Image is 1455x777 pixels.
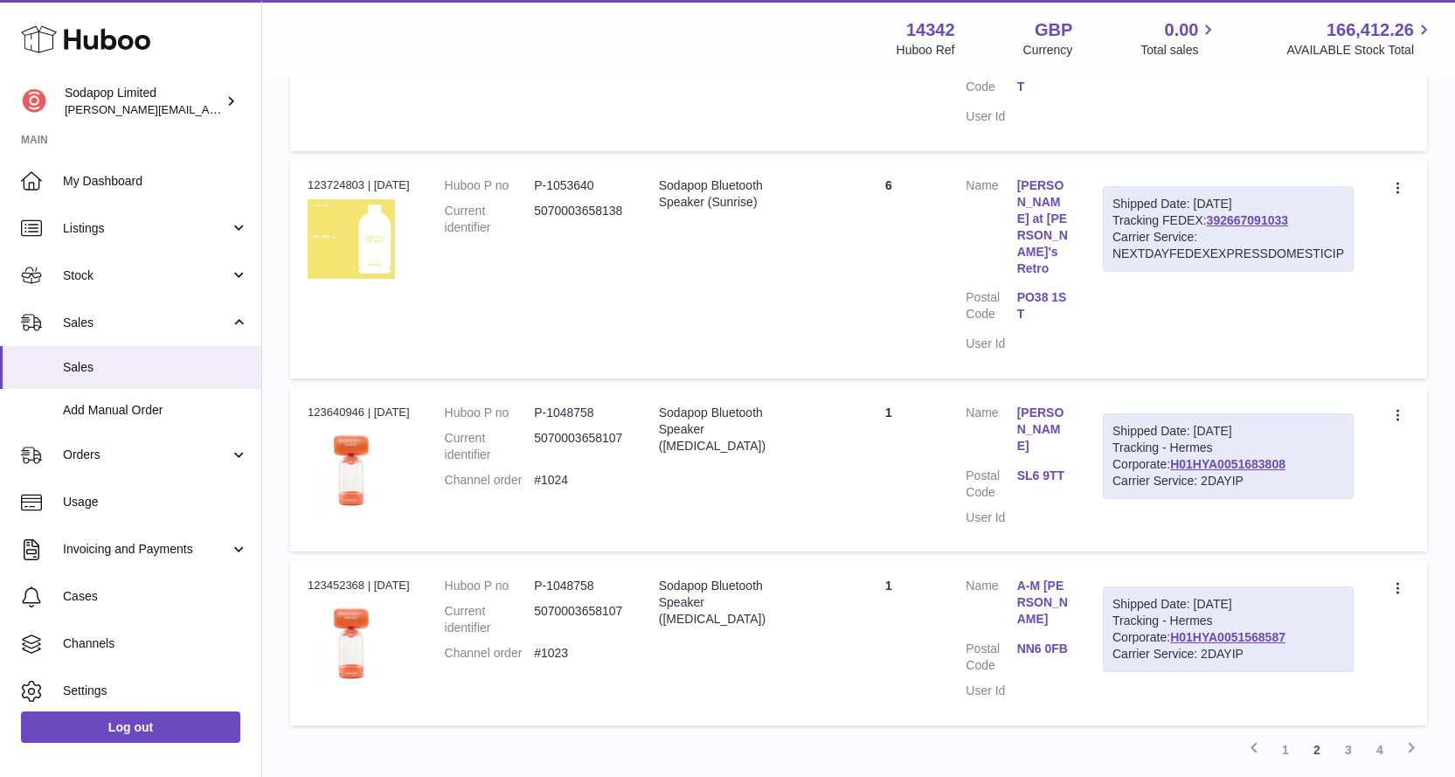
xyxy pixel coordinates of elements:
div: Shipped Date: [DATE] [1112,423,1344,440]
span: 0.00 [1165,18,1199,42]
span: Total sales [1140,42,1218,59]
a: 3 [1333,734,1364,766]
a: SL6 9TT [1017,468,1068,484]
span: Listings [63,220,230,237]
a: 2 [1301,734,1333,766]
dt: User Id [966,336,1016,352]
dt: User Id [966,108,1016,125]
a: PO38 1ST [1017,289,1068,323]
span: My Dashboard [63,173,248,190]
span: 166,412.26 [1327,18,1414,42]
dt: Postal Code [966,468,1016,501]
div: Currency [1023,42,1073,59]
strong: GBP [1035,18,1072,42]
span: Channels [63,635,248,652]
dd: 5070003658107 [534,603,624,636]
div: 123724803 | [DATE] [308,177,410,193]
td: 1 [828,387,948,552]
strong: 14342 [906,18,955,42]
dt: Current identifier [445,603,535,636]
span: Cases [63,588,248,605]
dd: P-1048758 [534,405,624,421]
a: [PERSON_NAME] [1017,405,1068,454]
span: Usage [63,494,248,510]
dt: Postal Code [966,62,1016,100]
span: [PERSON_NAME][EMAIL_ADDRESS][DOMAIN_NAME] [65,102,350,116]
dt: Huboo P no [445,578,535,594]
div: Carrier Service: 2DAYIP [1112,473,1344,489]
dt: Name [966,578,1016,632]
img: 1750423846.jpg [308,427,395,514]
dt: Name [966,177,1016,281]
div: Shipped Date: [DATE] [1112,196,1344,212]
span: Invoicing and Payments [63,541,230,558]
div: Carrier Service: 2DAYIP [1112,646,1344,663]
dt: Huboo P no [445,177,535,194]
span: Settings [63,683,248,699]
div: Tracking FEDEX: [1103,186,1354,272]
dt: Current identifier [445,203,535,236]
div: 123452368 | [DATE] [308,578,410,593]
a: 4 [1364,734,1396,766]
td: 6 [828,160,948,378]
a: PO38 1ST [1017,62,1068,95]
td: 1 [828,560,948,725]
div: Sodapop Bluetooth Speaker ([MEDICAL_DATA]) [659,405,812,454]
img: 143421755203770.png [308,199,395,280]
dt: Channel order [445,645,535,662]
a: 1 [1270,734,1301,766]
dt: Postal Code [966,289,1016,327]
a: NN6 0FB [1017,641,1068,657]
div: 123640946 | [DATE] [308,405,410,420]
a: H01HYA0051683808 [1170,457,1285,471]
a: A-M [PERSON_NAME] [1017,578,1068,628]
dt: Name [966,405,1016,459]
span: AVAILABLE Stock Total [1286,42,1434,59]
dd: P-1048758 [534,578,624,594]
span: Orders [63,447,230,463]
div: Sodapop Bluetooth Speaker ([MEDICAL_DATA]) [659,578,812,628]
span: Sales [63,359,248,376]
dd: P-1053640 [534,177,624,194]
a: 392667091033 [1207,213,1288,227]
dt: Current identifier [445,430,535,463]
dd: 5070003658138 [534,203,624,236]
dd: #1024 [534,472,624,489]
div: Huboo Ref [897,42,955,59]
div: Carrier Service: NEXTDAYFEDEXEXPRESSDOMESTICIP [1112,229,1344,262]
a: [PERSON_NAME] at [PERSON_NAME]'s Retro [1017,177,1068,276]
dd: #1023 [534,645,624,662]
span: Stock [63,267,230,284]
a: Log out [21,711,240,743]
span: Sales [63,315,230,331]
div: Tracking - Hermes Corporate: [1103,586,1354,672]
a: H01HYA0051568587 [1170,630,1285,644]
div: Tracking - Hermes Corporate: [1103,413,1354,499]
img: david@sodapop-audio.co.uk [21,88,47,114]
div: Sodapop Bluetooth Speaker (Sunrise) [659,177,812,211]
dt: Postal Code [966,641,1016,674]
div: Sodapop Limited [65,85,222,118]
dt: User Id [966,510,1016,526]
img: 1750423846.jpg [308,600,395,687]
dt: Huboo P no [445,405,535,421]
a: 0.00 Total sales [1140,18,1218,59]
a: 166,412.26 AVAILABLE Stock Total [1286,18,1434,59]
dt: User Id [966,683,1016,699]
dd: 5070003658107 [534,430,624,463]
dt: Channel order [445,472,535,489]
span: Add Manual Order [63,402,248,419]
div: Shipped Date: [DATE] [1112,596,1344,613]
